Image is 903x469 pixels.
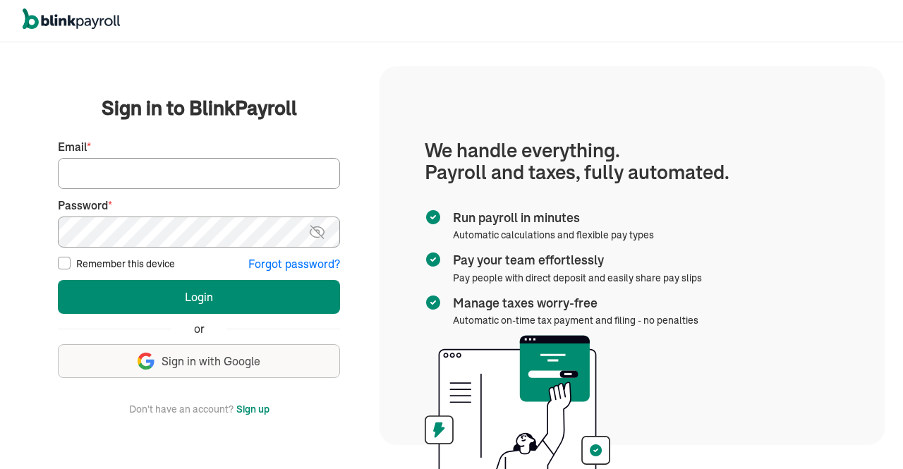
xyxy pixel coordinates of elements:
span: Run payroll in minutes [453,209,648,227]
img: eye [308,224,326,240]
span: Sign in to BlinkPayroll [102,94,297,122]
button: Sign up [236,401,269,418]
label: Email [58,139,340,155]
span: Pay people with direct deposit and easily share pay slips [453,272,702,284]
img: checkmark [425,294,442,311]
span: Automatic on-time tax payment and filing - no penalties [453,314,698,327]
span: or [194,321,205,337]
span: Pay your team effortlessly [453,251,696,269]
button: Sign in with Google [58,344,340,378]
img: checkmark [425,251,442,268]
span: Sign in with Google [162,353,260,370]
img: logo [23,8,120,30]
img: google [138,353,154,370]
span: Automatic calculations and flexible pay types [453,229,654,241]
input: Your email address [58,158,340,189]
label: Password [58,197,340,214]
button: Forgot password? [248,256,340,272]
button: Login [58,280,340,314]
h1: We handle everything. Payroll and taxes, fully automated. [425,140,840,183]
span: Don't have an account? [129,401,234,418]
img: checkmark [425,209,442,226]
span: Manage taxes worry-free [453,294,693,312]
label: Remember this device [76,257,175,271]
